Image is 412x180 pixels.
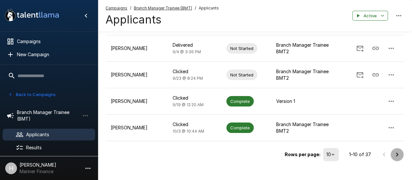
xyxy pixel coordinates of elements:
[276,42,340,55] p: Branch Manager Trainee BMT2
[111,72,162,78] p: [PERSON_NAME]
[368,45,383,51] span: Copy Interview Link
[134,6,192,10] u: Branch Manager Trainee (BMT)
[173,42,216,48] p: Delivered
[285,151,320,158] p: Rows per page:
[226,125,254,131] span: Complete
[173,68,216,75] p: Clicked
[352,45,368,51] span: Send Invitation
[106,13,219,26] h4: Applicants
[226,98,254,105] span: Complete
[173,102,204,107] span: 9/19 @ 12:20 AM
[173,49,201,54] span: 9/4 @ 3:36 PM
[111,45,162,52] p: [PERSON_NAME]
[352,72,368,77] span: Send Invitation
[111,124,162,131] p: [PERSON_NAME]
[352,11,388,21] button: Active
[276,98,340,105] p: Version 1
[226,72,257,78] span: Not Started
[173,129,204,134] span: 10/3 @ 10:44 AM
[199,5,219,11] span: Applicants
[173,76,203,81] span: 9/23 @ 8:24 PM
[173,121,216,128] p: Clicked
[368,72,383,77] span: Copy Interview Link
[323,148,339,161] div: 10
[130,5,131,11] span: /
[173,95,216,101] p: Clicked
[226,45,257,52] span: Not Started
[111,98,162,105] p: [PERSON_NAME]
[195,5,196,11] span: /
[276,121,340,134] p: Branch Manager Trainee BMT2
[106,6,127,10] u: Campaigns
[276,68,340,81] p: Branch Manager Trainee BMT2
[391,148,404,161] button: Go to next page
[349,151,371,158] p: 1–10 of 37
